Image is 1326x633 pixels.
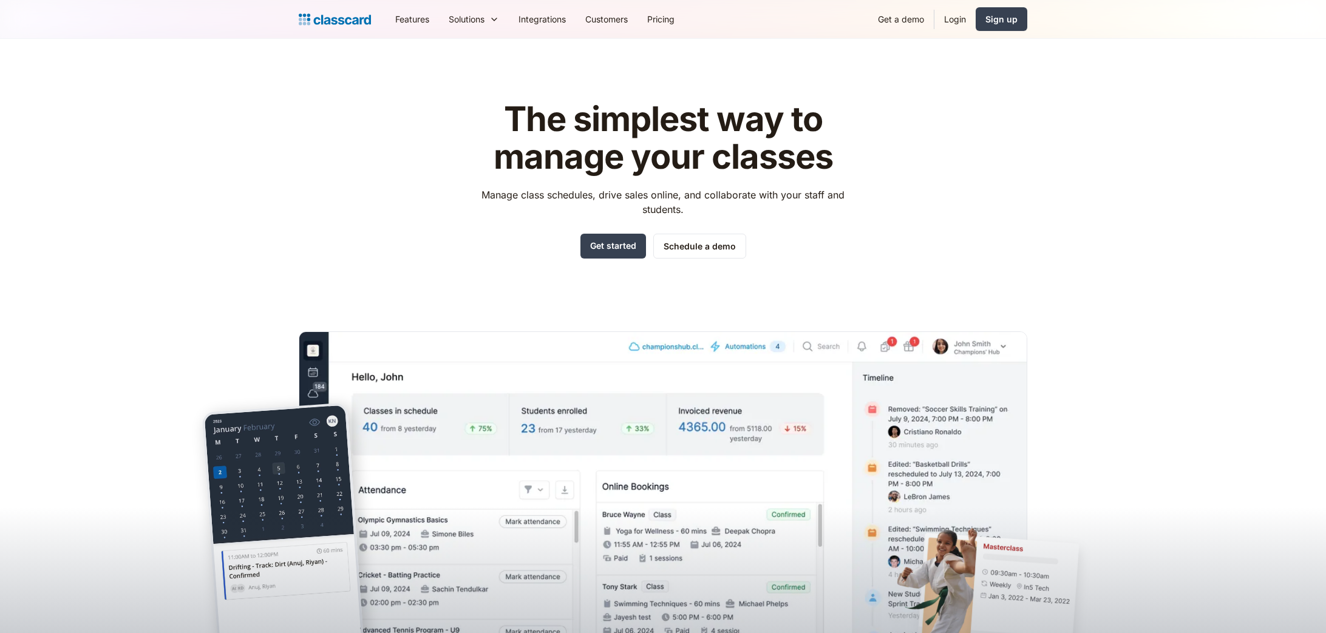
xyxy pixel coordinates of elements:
[471,188,856,217] p: Manage class schedules, drive sales online, and collaborate with your staff and students.
[439,5,509,33] div: Solutions
[985,13,1018,25] div: Sign up
[449,13,484,25] div: Solutions
[934,5,976,33] a: Login
[576,5,637,33] a: Customers
[471,101,856,175] h1: The simplest way to manage your classes
[299,11,371,28] a: home
[509,5,576,33] a: Integrations
[976,7,1027,31] a: Sign up
[868,5,934,33] a: Get a demo
[580,234,646,259] a: Get started
[386,5,439,33] a: Features
[653,234,746,259] a: Schedule a demo
[637,5,684,33] a: Pricing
